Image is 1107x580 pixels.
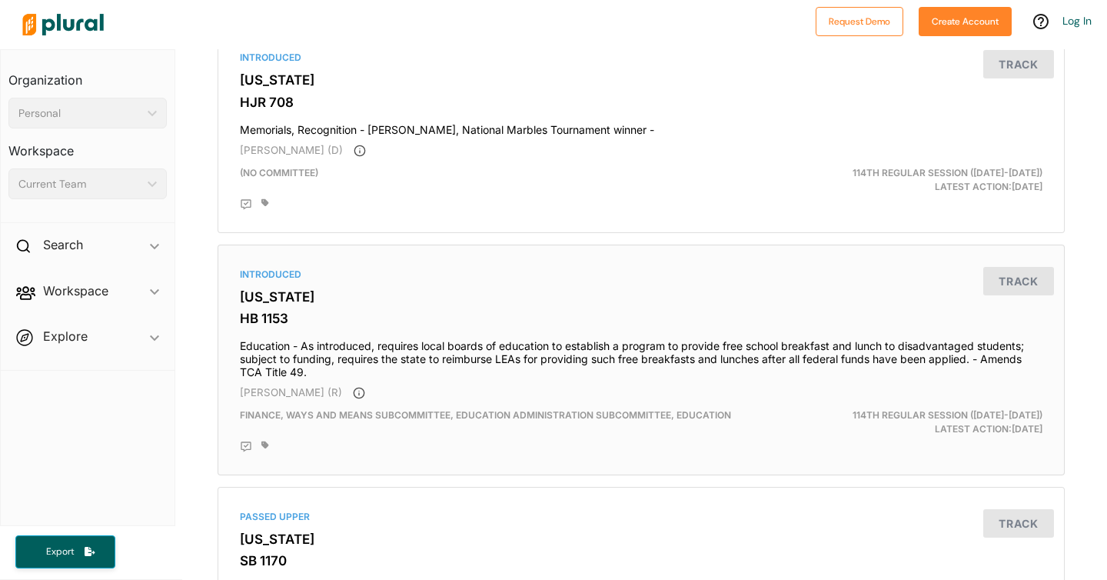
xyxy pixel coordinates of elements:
[240,532,1042,547] h3: [US_STATE]
[240,95,1042,110] h3: HJR 708
[240,268,1042,282] div: Introduced
[983,509,1054,538] button: Track
[816,7,903,36] button: Request Demo
[779,166,1054,194] div: Latest Action: [DATE]
[261,441,269,450] div: Add tags
[779,408,1054,436] div: Latest Action: [DATE]
[18,105,141,122] div: Personal
[853,409,1042,421] span: 114th Regular Session ([DATE]-[DATE])
[240,510,1042,524] div: Passed Upper
[240,311,1042,326] h3: HB 1153
[15,535,115,568] button: Export
[240,51,1042,65] div: Introduced
[240,409,731,421] span: Finance, Ways and Means Subcommittee, Education Administration Subcommittee, Education
[240,72,1042,88] h3: [US_STATE]
[240,116,1042,137] h4: Memorials, Recognition - [PERSON_NAME], National Marbles Tournament winner -
[919,12,1012,28] a: Create Account
[8,58,167,92] h3: Organization
[261,198,269,208] div: Add tags
[35,545,85,558] span: Export
[853,167,1042,178] span: 114th Regular Session ([DATE]-[DATE])
[240,289,1042,305] h3: [US_STATE]
[1062,14,1092,28] a: Log In
[240,144,343,156] span: [PERSON_NAME] (D)
[983,50,1054,78] button: Track
[240,332,1042,378] h4: Education - As introduced, requires local boards of education to establish a program to provide f...
[983,267,1054,295] button: Track
[919,7,1012,36] button: Create Account
[240,441,252,453] div: Add Position Statement
[240,553,1042,568] h3: SB 1170
[228,166,779,194] div: (no committee)
[8,128,167,162] h3: Workspace
[18,176,141,192] div: Current Team
[240,386,342,398] span: [PERSON_NAME] (R)
[43,236,83,253] h2: Search
[816,12,903,28] a: Request Demo
[240,198,252,211] div: Add Position Statement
